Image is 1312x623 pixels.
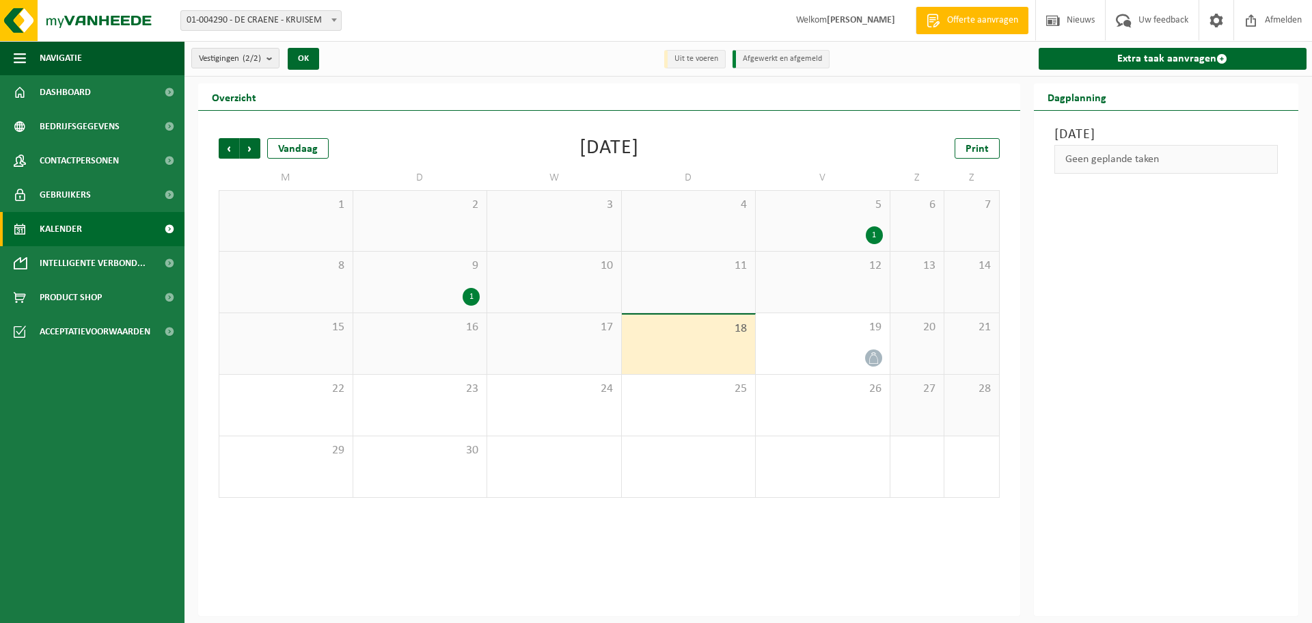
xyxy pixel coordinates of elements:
[487,165,622,190] td: W
[664,50,726,68] li: Uit te voeren
[763,320,883,335] span: 19
[219,138,239,159] span: Vorige
[40,246,146,280] span: Intelligente verbond...
[40,178,91,212] span: Gebruikers
[494,198,614,213] span: 3
[966,144,989,155] span: Print
[226,259,346,274] span: 8
[243,54,261,63] count: (2/2)
[40,109,120,144] span: Bedrijfsgegevens
[629,321,749,336] span: 18
[40,41,82,75] span: Navigatie
[897,382,938,397] span: 27
[629,259,749,274] span: 11
[40,75,91,109] span: Dashboard
[226,443,346,458] span: 29
[763,198,883,213] span: 5
[897,320,938,335] span: 20
[916,7,1028,34] a: Offerte aanvragen
[897,198,938,213] span: 6
[40,144,119,178] span: Contactpersonen
[226,382,346,397] span: 22
[191,48,279,68] button: Vestigingen(2/2)
[763,382,883,397] span: 26
[267,138,329,159] div: Vandaag
[198,83,270,110] h2: Overzicht
[944,165,999,190] td: Z
[180,10,342,31] span: 01-004290 - DE CRAENE - KRUISEM
[181,11,341,30] span: 01-004290 - DE CRAENE - KRUISEM
[951,382,992,397] span: 28
[463,288,480,306] div: 1
[199,49,261,69] span: Vestigingen
[951,198,992,213] span: 7
[756,165,890,190] td: V
[226,320,346,335] span: 15
[226,198,346,213] span: 1
[1054,145,1279,174] div: Geen geplande taken
[827,15,895,25] strong: [PERSON_NAME]
[629,382,749,397] span: 25
[629,198,749,213] span: 4
[494,320,614,335] span: 17
[622,165,756,190] td: D
[40,280,102,315] span: Product Shop
[360,443,480,458] span: 30
[890,165,945,190] td: Z
[494,382,614,397] span: 24
[219,165,353,190] td: M
[360,382,480,397] span: 23
[763,259,883,274] span: 12
[866,226,883,244] div: 1
[944,14,1022,27] span: Offerte aanvragen
[951,320,992,335] span: 21
[288,48,319,70] button: OK
[897,259,938,274] span: 13
[1039,48,1307,70] a: Extra taak aanvragen
[733,50,830,68] li: Afgewerkt en afgemeld
[360,198,480,213] span: 2
[360,320,480,335] span: 16
[240,138,260,159] span: Volgende
[40,315,150,349] span: Acceptatievoorwaarden
[579,138,639,159] div: [DATE]
[494,259,614,274] span: 10
[353,165,488,190] td: D
[951,259,992,274] span: 14
[1054,124,1279,145] h3: [DATE]
[40,212,82,246] span: Kalender
[360,259,480,274] span: 9
[1034,83,1120,110] h2: Dagplanning
[955,138,1000,159] a: Print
